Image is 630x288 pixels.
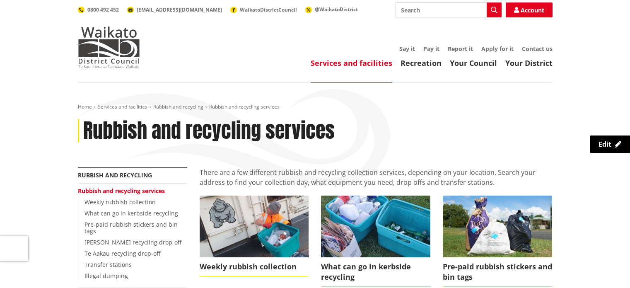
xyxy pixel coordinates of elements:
input: Search input [396,2,502,17]
a: [PERSON_NAME] recycling drop-off [84,238,181,246]
a: Say it [399,45,415,53]
a: Weekly rubbish collection [84,198,156,206]
a: Te Aakau recycling drop-off [84,249,160,257]
a: Services and facilities [311,58,392,68]
a: Home [78,103,92,110]
span: [EMAIL_ADDRESS][DOMAIN_NAME] [137,6,222,13]
a: Rubbish and recycling [153,103,203,110]
span: Weekly rubbish collection [200,257,309,276]
a: 0800 492 452 [78,6,119,13]
a: Pre-paid rubbish stickers and bin tags [443,196,552,287]
img: Waikato District Council - Te Kaunihera aa Takiwaa o Waikato [78,27,140,68]
a: Your District [505,58,553,68]
a: @WaikatoDistrict [305,6,358,13]
span: Pre-paid rubbish stickers and bin tags [443,257,552,287]
a: Apply for it [481,45,514,53]
span: Rubbish and recycling services [209,103,280,110]
img: kerbside recycling [321,196,430,257]
a: What can go in kerbside recycling [321,196,430,287]
a: Weekly rubbish collection [200,196,309,276]
a: Pre-paid rubbish stickers and bin tags [84,220,178,235]
a: Transfer stations [84,261,132,269]
a: Contact us [522,45,553,53]
a: Illegal dumping [84,272,128,280]
a: Services and facilities [98,103,147,110]
span: WaikatoDistrictCouncil [240,6,297,13]
h1: Rubbish and recycling services [83,119,335,143]
nav: breadcrumb [78,104,553,111]
span: 0800 492 452 [87,6,119,13]
a: Report it [448,45,473,53]
a: [EMAIL_ADDRESS][DOMAIN_NAME] [127,6,222,13]
a: What can go in kerbside recycling [84,209,178,217]
a: Your Council [450,58,497,68]
span: Edit [599,140,611,149]
p: There are a few different rubbish and recycling collection services, depending on your location. ... [200,167,553,187]
a: Recreation [401,58,442,68]
img: Recycling collection [200,196,309,257]
a: Rubbish and recycling [78,171,152,179]
a: Pay it [423,45,439,53]
span: What can go in kerbside recycling [321,257,430,287]
a: Rubbish and recycling services [78,187,165,195]
a: WaikatoDistrictCouncil [230,6,297,13]
img: Bins bags and tags [443,196,552,257]
span: @WaikatoDistrict [315,6,358,13]
a: Edit [590,136,630,153]
a: Account [506,2,553,17]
